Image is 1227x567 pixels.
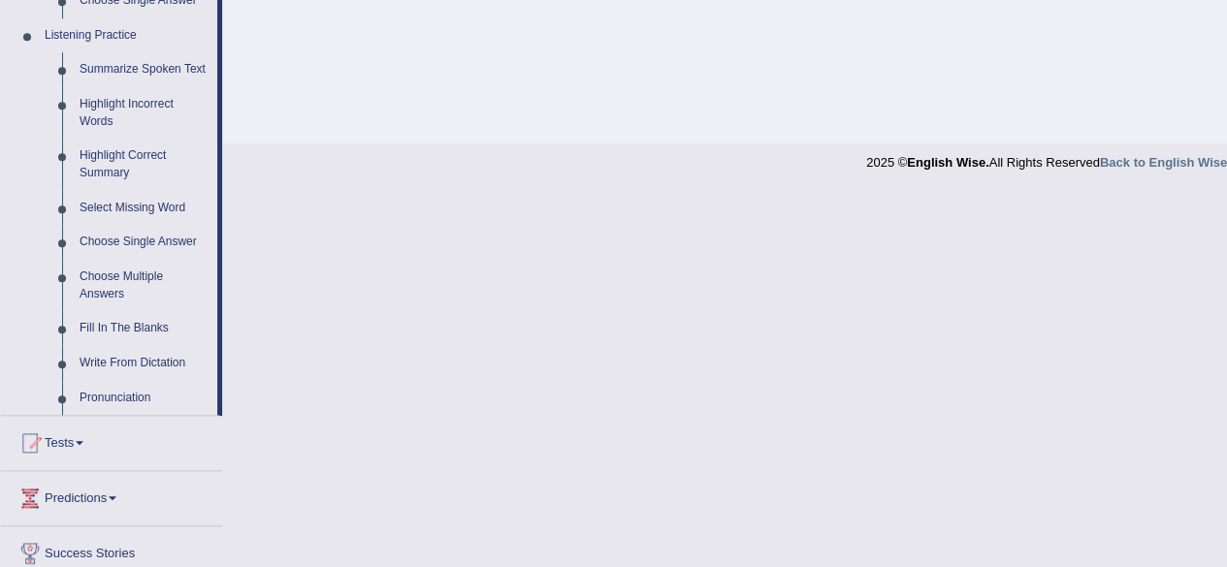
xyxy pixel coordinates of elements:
[71,191,217,226] a: Select Missing Word
[71,381,217,416] a: Pronunciation
[71,225,217,260] a: Choose Single Answer
[71,87,217,139] a: Highlight Incorrect Words
[866,143,1227,172] div: 2025 © All Rights Reserved
[71,260,217,311] a: Choose Multiple Answers
[71,139,217,190] a: Highlight Correct Summary
[71,311,217,346] a: Fill In The Blanks
[907,155,988,170] strong: English Wise.
[1,471,222,520] a: Predictions
[71,52,217,87] a: Summarize Spoken Text
[1,416,222,464] a: Tests
[71,346,217,381] a: Write From Dictation
[36,18,217,53] a: Listening Practice
[1100,155,1227,170] a: Back to English Wise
